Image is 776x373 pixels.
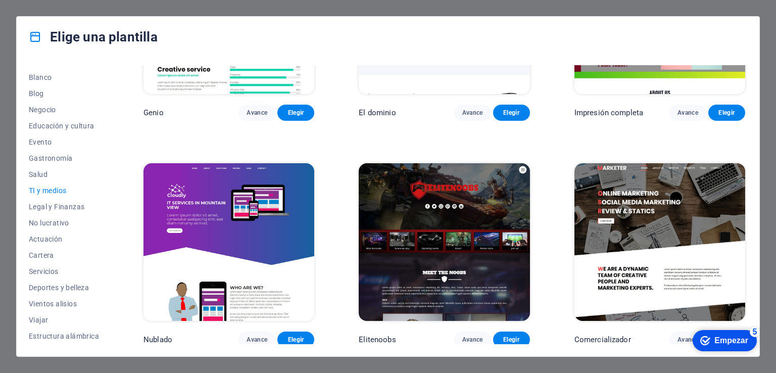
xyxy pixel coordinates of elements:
button: Servicios [29,263,99,279]
button: Avance [454,105,491,121]
font: Actuación [29,235,63,243]
font: Avance [677,109,698,116]
font: Educación y cultura [29,122,94,130]
button: Avance [669,105,706,121]
font: Gastronomía [29,154,72,162]
font: Nublado [143,335,172,344]
button: Elegir [277,332,314,348]
font: Avance [462,109,483,116]
font: Elitenoobs [359,335,396,344]
font: Salud [29,170,47,178]
font: El dominio [359,108,396,117]
font: Comercializador [574,335,631,344]
font: 5 [65,3,70,11]
button: Negocio [29,102,99,118]
font: Elegir [503,336,519,343]
button: Gastronomía [29,150,99,166]
button: Deportes y belleza [29,279,99,296]
img: Comercializador [574,163,745,321]
button: Elegir [493,332,530,348]
button: Educación y cultura [29,118,99,134]
button: Salud [29,166,99,182]
button: Actuación [29,231,99,247]
font: Empezar [27,11,61,20]
button: Blanco [29,69,99,85]
button: Cartera [29,247,99,263]
button: Estructura alámbrica [29,328,99,344]
font: Deportes y belleza [29,284,89,292]
button: Elegir [708,105,745,121]
button: Elegir [277,105,314,121]
font: Impresión completa [574,108,644,117]
button: Legal y Finanzas [29,199,99,215]
font: Elegir [288,336,304,343]
font: Blog [29,89,44,98]
button: Vientos alisios [29,296,99,312]
font: Viajar [29,316,48,324]
button: TI y medios [29,182,99,199]
font: Vientos alisios [29,300,77,308]
font: Evento [29,138,52,146]
font: Elegir [718,109,735,116]
font: Elige una plantilla [50,29,158,44]
button: Avance [238,105,275,121]
font: TI y medios [29,186,66,195]
img: Nublado [143,163,314,321]
button: Evento [29,134,99,150]
button: Elegir [493,105,530,121]
font: Estructura alámbrica [29,332,99,340]
button: Avance [669,332,706,348]
img: Elitenoobs [359,163,529,321]
font: Avance [677,336,698,343]
font: Blanco [29,73,52,81]
font: Elegir [288,109,304,116]
font: Avance [247,109,267,116]
button: Viajar [29,312,99,328]
button: Avance [238,332,275,348]
font: Genio [143,108,164,117]
div: Empezar Quedan 5 elementos, 0 % completado [5,5,69,26]
font: Elegir [503,109,519,116]
button: Blog [29,85,99,102]
font: No lucrativo [29,219,69,227]
font: Negocio [29,106,56,114]
font: Servicios [29,267,59,275]
font: Cartera [29,251,54,259]
font: Avance [462,336,483,343]
font: Legal y Finanzas [29,203,84,211]
button: Avance [454,332,491,348]
font: Avance [247,336,267,343]
button: No lucrativo [29,215,99,231]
